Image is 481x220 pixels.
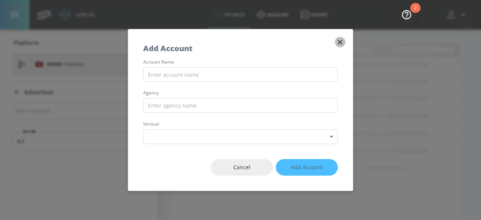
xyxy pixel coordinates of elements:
[143,60,338,64] label: account name
[414,8,417,18] div: 2
[143,98,338,113] input: Enter agency name
[396,4,417,25] button: Open Resource Center, 2 new notifications
[143,67,338,82] input: Enter account name
[143,91,338,95] label: agency
[143,44,192,52] h5: Add Account
[143,122,338,126] label: vertical
[226,163,258,172] span: Cancel
[143,129,338,144] div: ​
[211,159,273,176] button: Cancel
